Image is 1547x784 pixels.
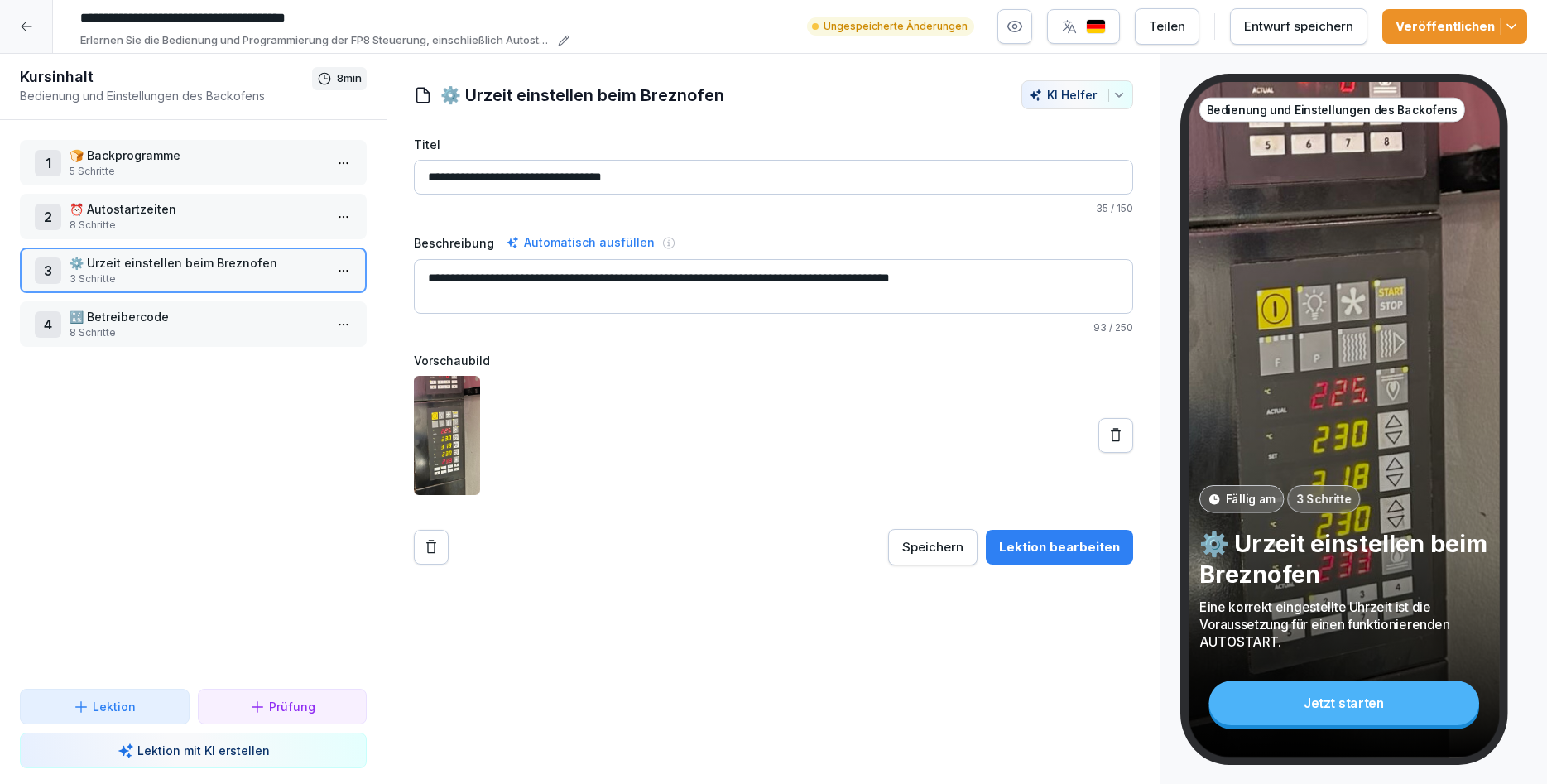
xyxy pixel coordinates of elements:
[20,140,367,185] div: 1🍞 Backprogramme5 Schritte
[1093,321,1107,334] span: 93
[1225,491,1275,507] p: Fällig am
[888,529,978,565] button: Speichern
[35,311,61,338] div: 4
[1206,102,1458,118] p: Bedienung und Einstellungen des Backofens
[999,538,1120,556] div: Lektion bearbeiten
[70,272,324,286] p: 3 Schritte
[20,733,367,768] button: Lektion mit KI erstellen
[414,201,1133,216] p: / 150
[1199,599,1489,651] p: Eine korrekt eingestellte Uhrzeit ist die Voraussetzung für einen funktionierenden AUTOSTART.
[1199,529,1489,589] p: ⚙️ Urzeit einstellen beim Breznofen
[93,698,136,715] p: Lektion
[70,254,324,272] p: ⚙️ Urzeit einstellen beim Breznofen
[902,538,963,556] div: Speichern
[414,234,494,252] label: Beschreibung
[824,19,968,34] p: Ungespeicherte Änderungen
[1096,202,1108,214] span: 35
[70,325,324,340] p: 8 Schritte
[20,248,367,293] div: 3⚙️ Urzeit einstellen beim Breznofen3 Schritte
[35,150,61,176] div: 1
[20,301,367,347] div: 4🔣 Betreibercode8 Schritte
[70,147,324,164] p: 🍞 Backprogramme
[35,204,61,230] div: 2
[1135,8,1199,45] button: Teilen
[337,70,362,87] p: 8 min
[70,218,324,233] p: 8 Schritte
[986,530,1133,565] button: Lektion bearbeiten
[1396,17,1514,36] div: Veröffentlichen
[20,87,312,104] p: Bedienung und Einstellungen des Backofens
[35,257,61,284] div: 3
[414,136,1133,153] label: Titel
[20,194,367,239] div: 2⏰ Autostartzeiten8 Schritte
[20,67,312,87] h1: Kursinhalt
[440,83,724,108] h1: ⚙️ Urzeit einstellen beim Breznofen
[70,164,324,179] p: 5 Schritte
[414,530,449,565] button: Remove
[269,698,315,715] p: Prüfung
[1296,491,1352,507] p: 3 Schritte
[1382,9,1527,44] button: Veröffentlichen
[1086,19,1106,35] img: de.svg
[70,308,324,325] p: 🔣 Betreibercode
[20,689,190,724] button: Lektion
[1230,8,1367,45] button: Entwurf speichern
[80,32,553,49] p: Erlernen Sie die Bedienung und Programmierung der FP8 Steuerung, einschließlich Autostart, Backpr...
[414,352,1133,369] label: Vorschaubild
[414,376,480,495] img: dxxlvant7lzbnz8ly7ior4s7.png
[70,200,324,218] p: ⏰ Autostartzeiten
[502,233,658,253] div: Automatisch ausfüllen
[137,742,270,759] p: Lektion mit KI erstellen
[198,689,368,724] button: Prüfung
[1244,17,1353,36] div: Entwurf speichern
[1021,80,1133,109] button: KI Helfer
[414,320,1133,335] p: / 250
[1208,681,1479,725] div: Jetzt starten
[1149,17,1185,36] div: Teilen
[1029,88,1126,102] div: KI Helfer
